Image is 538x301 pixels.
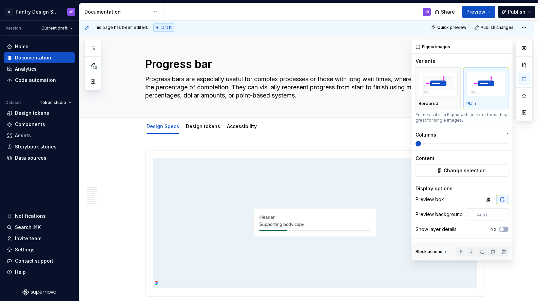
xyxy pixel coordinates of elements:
[441,8,455,15] span: Share
[425,9,429,15] div: JB
[4,244,75,255] a: Settings
[227,123,257,129] a: Accessibility
[84,8,149,15] div: Documentation
[5,100,21,105] div: Dataset
[93,25,148,30] span: This page has been edited.
[91,65,98,70] span: 20
[144,56,483,72] textarea: Progress bar
[4,233,75,244] a: Invite team
[472,23,517,32] button: Publish changes
[462,6,495,18] button: Preview
[15,155,46,161] div: Data sources
[15,77,56,84] div: Code automation
[498,6,535,18] button: Publish
[4,41,75,52] a: Home
[15,143,57,150] div: Storybook stories
[4,267,75,278] button: Help
[186,123,220,129] a: Design tokens
[15,258,53,264] div: Contact support
[161,25,172,30] span: Draft
[41,25,68,31] span: Current draft
[5,8,13,16] div: A
[22,289,56,296] svg: Supernova Logo
[4,222,75,233] button: Search ⌘K
[38,23,76,33] button: Current draft
[69,9,74,15] div: JB
[15,121,45,128] div: Components
[5,25,21,31] div: Version
[4,141,75,152] a: Storybook stories
[481,25,514,30] span: Publish changes
[4,211,75,222] button: Notifications
[15,132,31,139] div: Assets
[15,246,35,253] div: Settings
[183,119,223,133] div: Design tokens
[15,213,46,219] div: Notifications
[4,108,75,119] a: Design tokens
[4,255,75,266] button: Contact support
[4,52,75,63] a: Documentation
[4,119,75,130] a: Components
[15,269,26,276] div: Help
[1,4,77,19] button: APantry Design SystemJB
[4,130,75,141] a: Assets
[4,75,75,86] a: Code automation
[466,8,485,15] span: Preview
[4,153,75,163] a: Data sources
[15,54,51,61] div: Documentation
[147,123,179,129] a: Design Specs
[15,224,41,231] div: Search ⌘K
[437,25,466,30] span: Quick preview
[37,98,75,107] button: Token studio
[16,8,59,15] div: Pantry Design System
[508,8,525,15] span: Publish
[431,6,459,18] button: Share
[4,64,75,74] a: Analytics
[144,74,483,101] textarea: Progress bars are especially useful for complex processes or those with long wait times, where it...
[429,23,469,32] button: Quick preview
[144,119,182,133] div: Design Specs
[15,110,49,117] div: Design tokens
[15,66,37,72] div: Analytics
[15,43,28,50] div: Home
[224,119,260,133] div: Accessibility
[15,235,41,242] div: Invite team
[40,100,66,105] span: Token studio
